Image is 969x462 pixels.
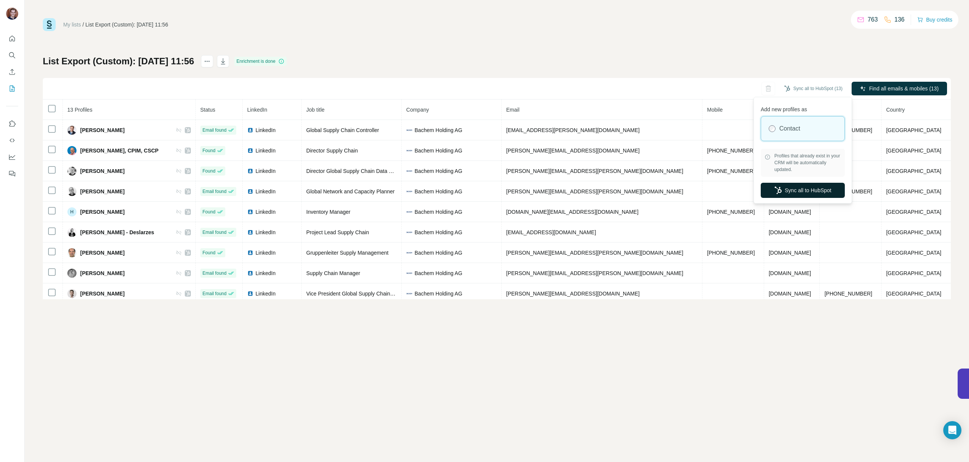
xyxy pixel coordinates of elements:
[769,229,811,235] span: [DOMAIN_NAME]
[256,167,276,175] span: LinkedIn
[6,82,18,95] button: My lists
[769,270,811,276] span: [DOMAIN_NAME]
[306,209,351,215] span: Inventory Manager
[415,290,462,297] span: Bachem Holding AG
[234,57,287,66] div: Enrichment is done
[203,249,215,256] span: Found
[886,188,941,194] span: [GEOGRAPHIC_DATA]
[886,107,905,113] span: Country
[256,229,276,236] span: LinkedIn
[506,291,640,297] span: [PERSON_NAME][EMAIL_ADDRESS][DOMAIN_NAME]
[406,188,412,194] img: company-logo
[80,147,159,154] span: [PERSON_NAME], CPIM, CSCP
[917,14,952,25] button: Buy credits
[247,107,267,113] span: LinkedIn
[201,55,213,67] button: actions
[306,107,325,113] span: Job title
[203,208,215,215] span: Found
[6,48,18,62] button: Search
[203,270,226,277] span: Email found
[406,107,429,113] span: Company
[506,188,683,194] span: [PERSON_NAME][EMAIL_ADDRESS][PERSON_NAME][DOMAIN_NAME]
[203,168,215,174] span: Found
[886,168,941,174] span: [GEOGRAPHIC_DATA]
[886,209,941,215] span: [GEOGRAPHIC_DATA]
[306,127,379,133] span: Global Supply Chain Controller
[852,82,947,95] button: Find all emails & mobiles (13)
[306,168,422,174] span: Director Global Supply Chain Data & Applications
[406,270,412,276] img: company-logo
[247,148,253,154] img: LinkedIn logo
[86,21,168,28] div: List Export (Custom): [DATE] 11:56
[80,290,125,297] span: [PERSON_NAME]
[203,147,215,154] span: Found
[769,209,811,215] span: [DOMAIN_NAME]
[707,209,755,215] span: [PHONE_NUMBER]
[203,188,226,195] span: Email found
[80,167,125,175] span: [PERSON_NAME]
[306,188,395,194] span: Global Network and Capacity Planner
[306,148,358,154] span: Director Supply Chain
[67,166,76,176] img: Avatar
[256,126,276,134] span: LinkedIn
[6,134,18,147] button: Use Surfe API
[894,15,905,24] p: 136
[769,250,811,256] span: [DOMAIN_NAME]
[203,229,226,236] span: Email found
[67,126,76,135] img: Avatar
[415,188,462,195] span: Bachem Holding AG
[67,289,76,298] img: Avatar
[886,127,941,133] span: [GEOGRAPHIC_DATA]
[63,22,81,28] a: My lists
[824,291,872,297] span: [PHONE_NUMBER]
[886,270,941,276] span: [GEOGRAPHIC_DATA]
[247,291,253,297] img: LinkedIn logo
[200,107,215,113] span: Status
[6,167,18,180] button: Feedback
[6,8,18,20] img: Avatar
[886,229,941,235] span: [GEOGRAPHIC_DATA]
[869,85,939,92] span: Find all emails & mobiles (13)
[256,188,276,195] span: LinkedIn
[415,269,462,277] span: Bachem Holding AG
[306,291,423,297] span: Vice President Global Supply Chain Management
[868,15,878,24] p: 763
[203,127,226,134] span: Email found
[247,188,253,194] img: LinkedIn logo
[707,148,755,154] span: [PHONE_NUMBER]
[415,208,462,216] span: Bachem Holding AG
[506,107,520,113] span: Email
[80,249,125,257] span: [PERSON_NAME]
[203,290,226,297] span: Email found
[80,269,125,277] span: [PERSON_NAME]
[247,168,253,174] img: LinkedIn logo
[43,55,194,67] h1: List Export (Custom): [DATE] 11:56
[506,229,596,235] span: [EMAIL_ADDRESS][DOMAIN_NAME]
[80,126,125,134] span: [PERSON_NAME]
[6,117,18,131] button: Use Surfe on LinkedIn
[774,152,841,173] span: Profiles that already exist in your CRM will be automatically updated.
[886,250,941,256] span: [GEOGRAPHIC_DATA]
[415,167,462,175] span: Bachem Holding AG
[67,187,76,196] img: Avatar
[306,250,389,256] span: Gruppenleiter Supply Management
[306,270,360,276] span: Supply Chain Manager
[406,291,412,297] img: company-logo
[886,148,941,154] span: [GEOGRAPHIC_DATA]
[67,228,76,237] img: Avatar
[256,269,276,277] span: LinkedIn
[80,188,125,195] span: [PERSON_NAME]
[415,229,462,236] span: Bachem Holding AG
[247,127,253,133] img: LinkedIn logo
[6,65,18,79] button: Enrich CSV
[43,18,56,31] img: Surfe Logo
[406,127,412,133] img: company-logo
[707,250,755,256] span: [PHONE_NUMBER]
[707,107,722,113] span: Mobile
[506,148,640,154] span: [PERSON_NAME][EMAIL_ADDRESS][DOMAIN_NAME]
[6,32,18,45] button: Quick start
[707,168,755,174] span: [PHONE_NUMBER]
[415,249,462,257] span: Bachem Holding AG
[506,127,640,133] span: [EMAIL_ADDRESS][PERSON_NAME][DOMAIN_NAME]
[80,229,154,236] span: [PERSON_NAME] - Deslarzes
